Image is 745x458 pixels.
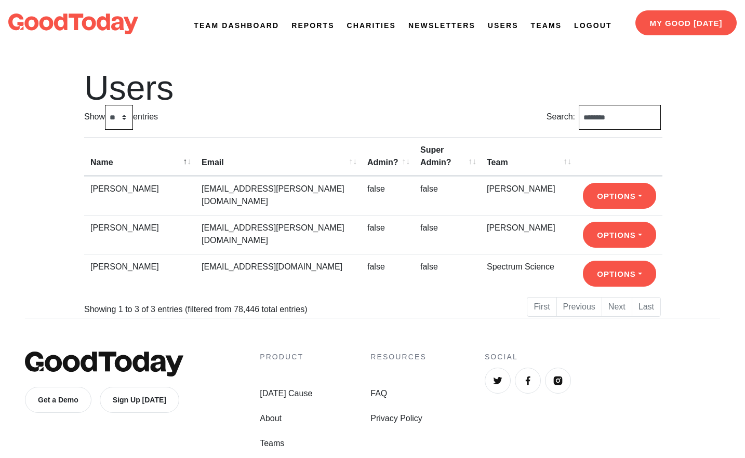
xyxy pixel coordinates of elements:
[370,387,427,400] a: FAQ
[84,296,315,316] div: Showing 1 to 3 of 3 entries (filtered from 78,446 total entries)
[194,20,279,31] a: Team Dashboard
[583,261,656,287] button: Options
[414,254,481,293] td: false
[481,215,576,254] td: [PERSON_NAME]
[488,20,518,31] a: Users
[260,437,312,450] a: Teams
[361,137,414,176] th: Admin?: activate to sort column ascending
[485,352,720,362] h4: Social
[370,412,427,425] a: Privacy Policy
[361,215,414,254] td: false
[25,352,183,376] img: GoodToday
[84,71,661,105] h1: Users
[574,20,611,31] a: Logout
[481,254,576,293] td: Spectrum Science
[531,20,562,31] a: Teams
[523,375,533,386] img: Facebook
[485,368,511,394] a: Twitter
[84,137,195,176] th: Name: activate to sort column descending
[583,222,656,248] button: Options
[105,105,133,130] select: Showentries
[408,20,475,31] a: Newsletters
[260,387,312,400] a: [DATE] Cause
[635,10,737,35] a: My Good [DATE]
[579,105,661,130] input: Search:
[260,352,312,362] h4: Product
[100,387,179,413] a: Sign Up [DATE]
[195,137,361,176] th: Email: activate to sort column ascending
[547,105,661,130] label: Search:
[414,176,481,215] td: false
[195,176,361,215] td: [EMAIL_ADDRESS][PERSON_NAME][DOMAIN_NAME]
[84,254,195,293] td: [PERSON_NAME]
[195,254,361,293] td: [EMAIL_ADDRESS][DOMAIN_NAME]
[370,352,427,362] h4: Resources
[481,176,576,215] td: [PERSON_NAME]
[260,412,312,425] a: About
[481,137,576,176] th: Team: activate to sort column ascending
[545,368,571,394] a: Instagram
[84,105,158,130] label: Show entries
[347,20,396,31] a: Charities
[493,375,503,386] img: Twitter
[414,215,481,254] td: false
[515,368,541,394] a: Facebook
[84,176,195,215] td: [PERSON_NAME]
[8,14,138,34] img: logo-dark-da6b47b19159aada33782b937e4e11ca563a98e0ec6b0b8896e274de7198bfd4.svg
[414,137,481,176] th: Super Admin?: activate to sort column ascending
[553,375,563,386] img: Instagram
[195,215,361,254] td: [EMAIL_ADDRESS][PERSON_NAME][DOMAIN_NAME]
[583,183,656,209] button: Options
[361,176,414,215] td: false
[84,215,195,254] td: [PERSON_NAME]
[291,20,334,31] a: Reports
[25,387,91,413] a: Get a Demo
[361,254,414,293] td: false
